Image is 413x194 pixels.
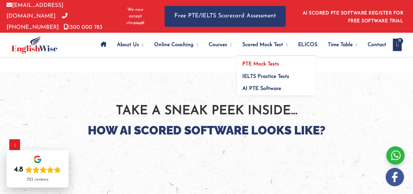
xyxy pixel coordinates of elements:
[209,33,227,56] span: Courses
[64,25,103,30] a: 1300 000 783
[27,177,48,182] div: 723 reviews
[122,7,148,20] span: We now accept
[393,39,402,51] a: View Shopping Cart, empty
[95,33,387,56] nav: Site Navigation: Main Menu
[362,33,386,56] a: Contact
[7,3,63,19] a: [EMAIL_ADDRESS][DOMAIN_NAME]
[11,105,403,118] p: Take A Sneak Peek Inside…
[14,165,61,174] div: Rating: 4.8 out of 5
[139,33,144,56] span: Menu Toggle
[368,33,386,56] span: Contact
[237,56,315,68] a: PTE Mock Tests
[242,86,281,91] span: AI PTE Software
[303,11,404,24] a: AI SCORED PTE SOFTWARE REGISTER FOR FREE SOFTWARE TRIAL
[283,33,288,56] span: Menu Toggle
[117,33,139,56] span: About Us
[328,33,353,56] span: Time Table
[242,74,289,79] span: IELTS Practice Tests
[154,33,194,56] span: Online Coaching
[11,36,57,54] img: cropped-ew-logo
[126,21,144,25] img: Afterpay-Logo
[14,165,23,174] div: 4.8
[7,13,68,30] a: [PHONE_NUMBER]
[112,33,149,56] a: About UsMenu Toggle
[242,62,279,67] span: PTE Mock Tests
[237,80,315,96] a: AI PTE Software
[237,68,315,80] a: IELTS Practice Tests
[203,33,237,56] a: CoursesMenu Toggle
[386,168,404,186] img: white-facebook.png
[237,33,293,56] a: Scored Mock TestMenu Toggle
[298,33,317,56] span: ELICOS
[194,33,198,56] span: Menu Toggle
[165,6,286,26] a: Free PTE/IELTS Scorecard Assessment
[323,33,362,56] a: Time TableMenu Toggle
[353,33,357,56] span: Menu Toggle
[227,33,232,56] span: Menu Toggle
[149,33,203,56] a: Online CoachingMenu Toggle
[11,123,403,138] h2: How AI Scored Software Looks Like?
[299,6,406,27] aside: Header Widget 1
[242,33,283,56] span: Scored Mock Test
[293,33,323,56] a: ELICOS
